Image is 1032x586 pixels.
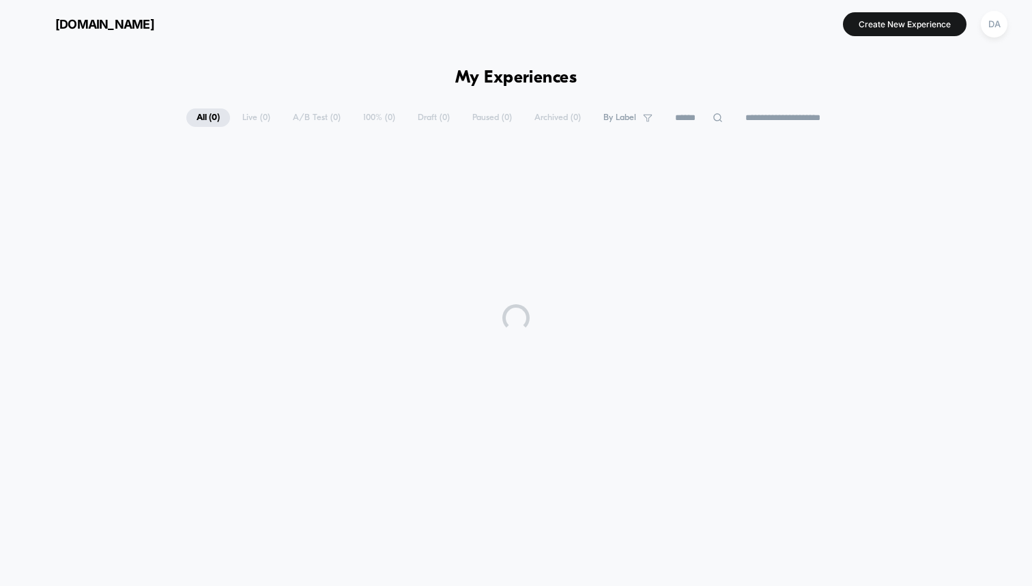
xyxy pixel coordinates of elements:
span: All ( 0 ) [186,108,230,127]
span: By Label [603,113,636,123]
span: [DOMAIN_NAME] [55,17,154,31]
button: DA [977,10,1012,38]
button: [DOMAIN_NAME] [20,13,158,35]
button: Create New Experience [843,12,966,36]
div: DA [981,11,1007,38]
h1: My Experiences [455,68,577,88]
